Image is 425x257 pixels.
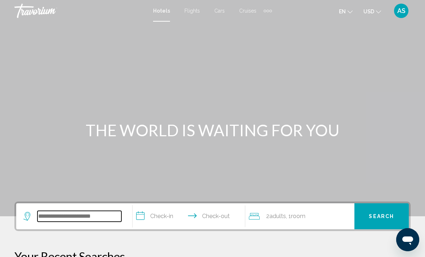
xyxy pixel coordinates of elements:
span: Adults [269,213,286,220]
a: Travorium [14,4,146,18]
span: Search [369,214,394,220]
a: Hotels [153,8,170,14]
span: 2 [266,211,286,221]
button: Travelers: 2 adults, 0 children [245,203,354,229]
a: Cruises [239,8,256,14]
span: , 1 [286,211,305,221]
button: Search [354,203,409,229]
span: AS [397,7,406,14]
h1: THE WORLD IS WAITING FOR YOU [77,121,348,139]
button: Change currency [363,6,381,17]
span: Room [291,213,305,220]
a: Flights [184,8,200,14]
a: Cars [214,8,225,14]
button: Change language [339,6,353,17]
div: Search widget [16,203,409,229]
button: User Menu [392,3,411,18]
button: Check in and out dates [133,203,245,229]
span: USD [363,9,374,14]
button: Extra navigation items [264,5,272,17]
span: en [339,9,346,14]
iframe: Кнопка запуска окна обмена сообщениями [396,228,419,251]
